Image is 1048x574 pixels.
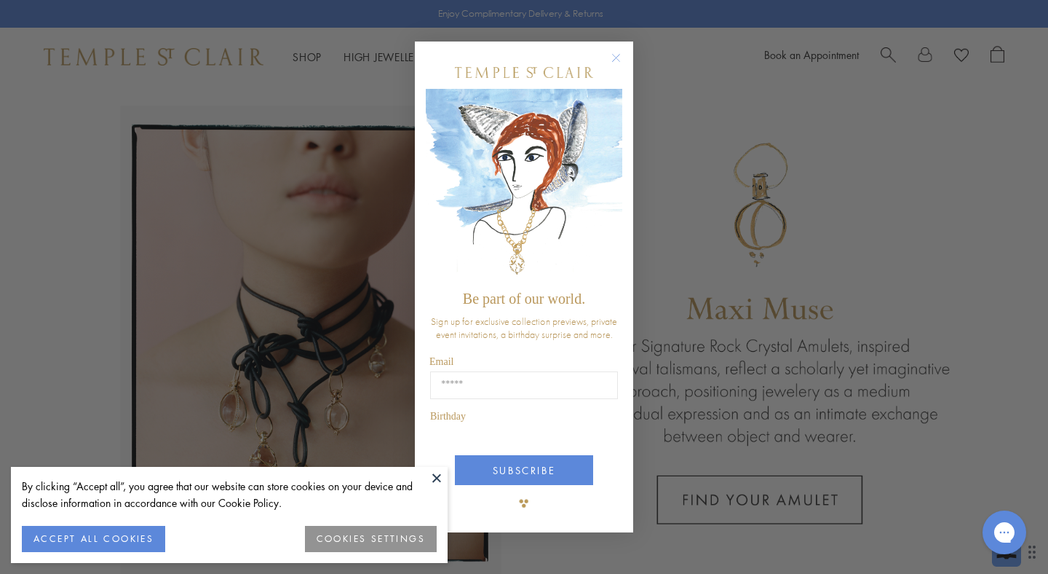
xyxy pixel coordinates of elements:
input: Email [430,371,618,399]
button: COOKIES SETTINGS [305,526,437,552]
button: Close dialog [614,56,632,74]
span: Email [429,356,453,367]
img: c4a9eb12-d91a-4d4a-8ee0-386386f4f338.jpeg [426,89,622,283]
span: Be part of our world. [463,291,585,307]
iframe: Gorgias live chat messenger [975,506,1033,559]
img: TSC [509,489,539,518]
button: SUBSCRIBE [455,455,593,485]
button: ACCEPT ALL COOKIES [22,526,165,552]
div: By clicking “Accept all”, you agree that our website can store cookies on your device and disclos... [22,478,437,511]
span: Sign up for exclusive collection previews, private event invitations, a birthday surprise and more. [431,315,617,341]
img: Temple St. Clair [455,67,593,78]
span: Birthday [430,411,466,422]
